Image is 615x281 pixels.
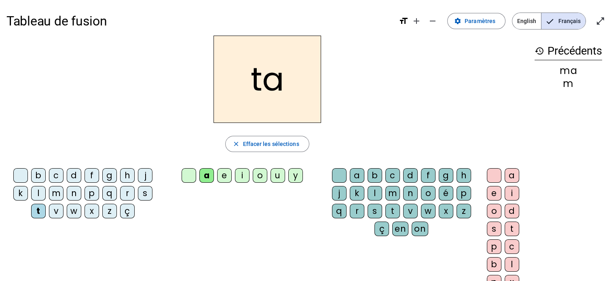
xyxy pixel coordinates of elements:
div: i [505,186,519,201]
div: x [439,204,453,218]
div: u [271,168,285,183]
div: b [31,168,46,183]
div: m [385,186,400,201]
div: t [31,204,46,218]
div: z [456,204,471,218]
div: q [332,204,347,218]
div: s [138,186,152,201]
div: a [505,168,519,183]
div: p [487,239,501,254]
mat-button-toggle-group: Language selection [512,13,586,30]
div: k [13,186,28,201]
div: b [368,168,382,183]
button: Augmenter la taille de la police [408,13,425,29]
div: h [456,168,471,183]
span: Effacer les sélections [243,139,299,149]
div: é [439,186,453,201]
div: k [350,186,364,201]
mat-icon: format_size [399,16,408,26]
div: s [487,222,501,236]
mat-icon: open_in_full [596,16,605,26]
mat-icon: close [232,140,239,148]
div: p [85,186,99,201]
div: e [487,186,501,201]
button: Paramètres [447,13,505,29]
div: y [288,168,303,183]
div: c [385,168,400,183]
span: Français [541,13,585,29]
div: o [487,204,501,218]
div: t [385,204,400,218]
div: v [403,204,418,218]
div: l [505,257,519,272]
div: ç [120,204,135,218]
mat-icon: history [535,46,544,56]
button: Entrer en plein écran [592,13,609,29]
h1: Tableau de fusion [6,8,392,34]
div: g [102,168,117,183]
div: m [535,79,602,89]
mat-icon: settings [454,17,461,25]
div: r [350,204,364,218]
h2: ta [213,36,321,123]
div: d [505,204,519,218]
button: Diminuer la taille de la police [425,13,441,29]
div: l [31,186,46,201]
div: f [421,168,435,183]
div: g [439,168,453,183]
div: c [505,239,519,254]
span: English [512,13,541,29]
div: f [85,168,99,183]
div: h [120,168,135,183]
div: o [253,168,267,183]
div: ç [374,222,389,236]
div: n [403,186,418,201]
div: on [412,222,428,236]
h3: Précédents [535,42,602,60]
div: q [102,186,117,201]
div: b [487,257,501,272]
div: a [350,168,364,183]
div: l [368,186,382,201]
div: j [332,186,347,201]
div: v [49,204,63,218]
mat-icon: remove [428,16,437,26]
div: t [505,222,519,236]
div: i [235,168,249,183]
div: ma [535,66,602,76]
div: w [421,204,435,218]
div: j [138,168,152,183]
div: x [85,204,99,218]
div: s [368,204,382,218]
div: m [49,186,63,201]
div: r [120,186,135,201]
button: Effacer les sélections [225,136,309,152]
div: o [421,186,435,201]
div: n [67,186,81,201]
span: Paramètres [465,16,495,26]
div: p [456,186,471,201]
div: e [217,168,232,183]
div: en [392,222,408,236]
div: d [403,168,418,183]
mat-icon: add [412,16,421,26]
div: w [67,204,81,218]
div: z [102,204,117,218]
div: d [67,168,81,183]
div: a [199,168,214,183]
div: c [49,168,63,183]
